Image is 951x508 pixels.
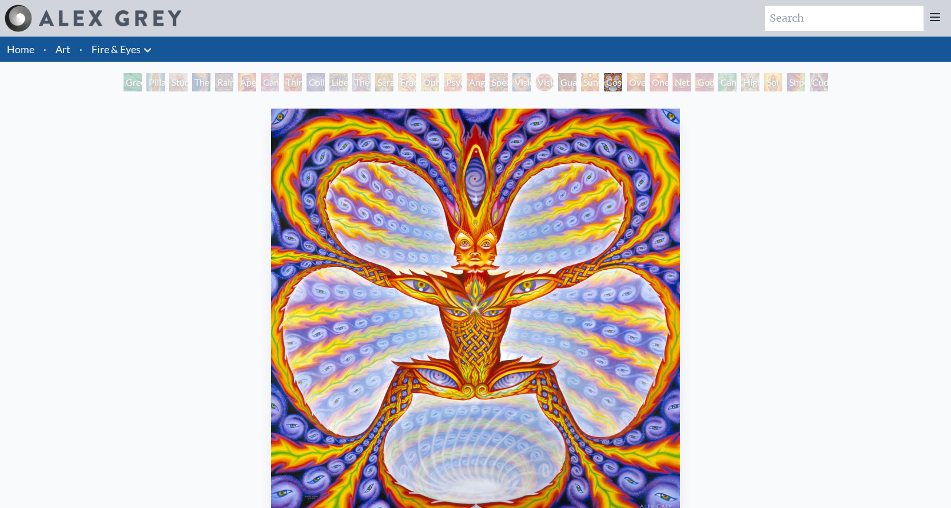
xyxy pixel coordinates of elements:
[91,41,141,57] a: Fire & Eyes
[695,73,714,91] div: Godself
[650,73,668,91] div: One
[75,37,87,62] li: ·
[627,73,645,91] div: Oversoul
[261,73,279,91] div: Cannabis Sutra
[490,73,508,91] div: Spectral Lotus
[810,73,828,91] div: Cuddle
[558,73,576,91] div: Guardian of Infinite Vision
[421,73,439,91] div: Ophanic Eyelash
[169,73,188,91] div: Study for the Great Turn
[238,73,256,91] div: Aperture
[55,41,70,57] a: Art
[284,73,302,91] div: Third Eye Tears of Joy
[398,73,416,91] div: Fractal Eyes
[718,73,737,91] div: Cannafist
[467,73,485,91] div: Angel Skin
[765,6,924,31] input: Search
[375,73,393,91] div: Seraphic Transport Docking on the Third Eye
[581,73,599,91] div: Sunyata
[764,73,782,91] div: Sol Invictus
[512,73,531,91] div: Vision Crystal
[329,73,348,91] div: Liberation Through Seeing
[215,73,233,91] div: Rainbow Eye Ripple
[39,37,51,62] li: ·
[146,73,165,91] div: Pillar of Awareness
[192,73,210,91] div: The Torch
[7,43,34,55] a: Home
[535,73,554,91] div: Vision Crystal Tondo
[444,73,462,91] div: Psychomicrograph of a Fractal Paisley Cherub Feather Tip
[124,73,142,91] div: Green Hand
[307,73,325,91] div: Collective Vision
[787,73,805,91] div: Shpongled
[673,73,691,91] div: Net of Being
[741,73,759,91] div: Higher Vision
[604,73,622,91] div: Cosmic Elf
[352,73,371,91] div: The Seer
